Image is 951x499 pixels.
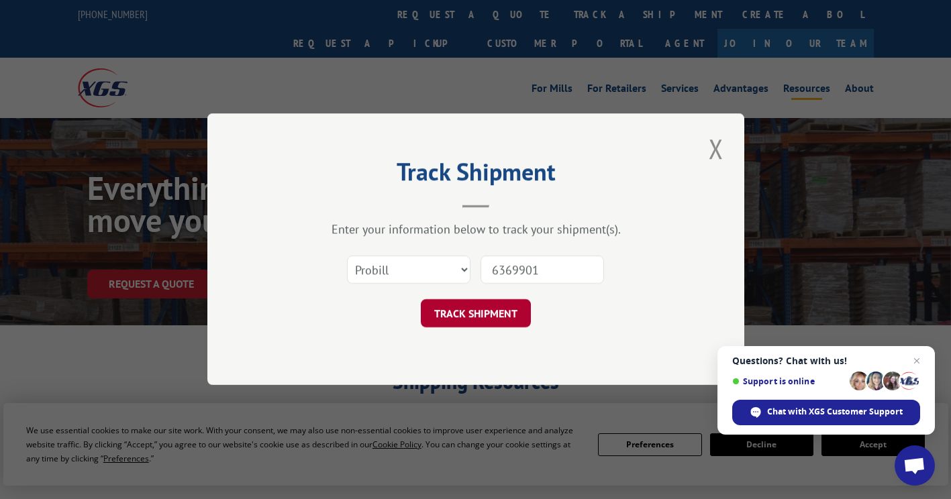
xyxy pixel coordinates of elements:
span: Questions? Chat with us! [732,355,920,366]
button: TRACK SHIPMENT [421,300,531,328]
input: Number(s) [481,256,604,284]
a: Open chat [895,445,935,486]
div: Enter your information below to track your shipment(s). [274,222,677,237]
h2: Track Shipment [274,162,677,188]
span: Chat with XGS Customer Support [767,406,903,418]
span: Support is online [732,376,845,386]
button: Close modal [705,130,728,167]
span: Chat with XGS Customer Support [732,400,920,425]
